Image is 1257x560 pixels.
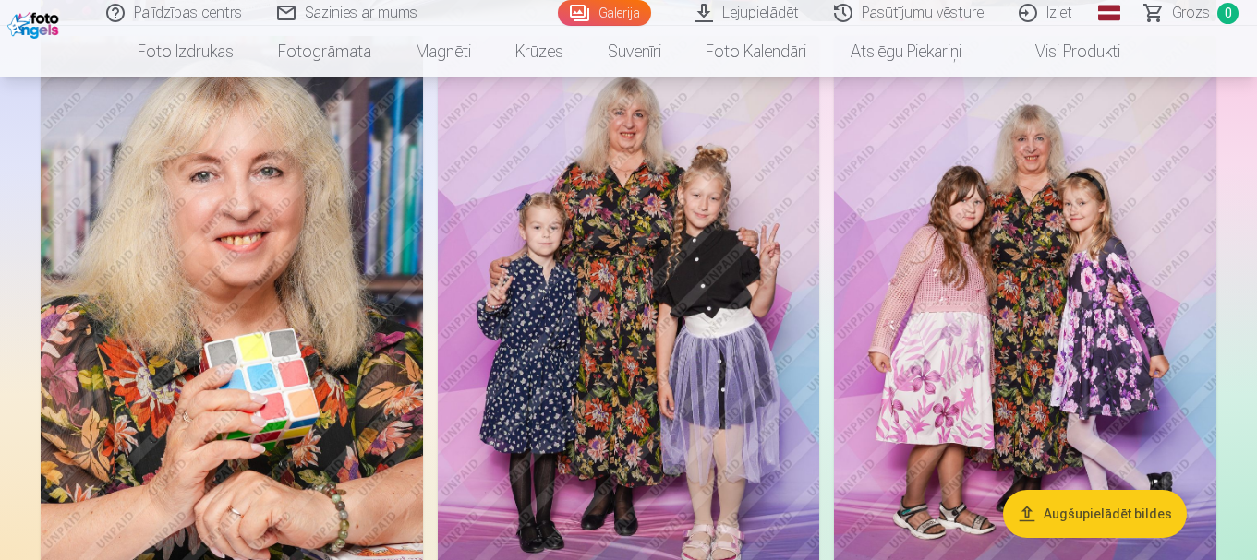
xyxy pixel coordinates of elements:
[984,26,1142,77] a: Visi produkti
[115,26,256,77] a: Foto izdrukas
[1003,490,1187,538] button: Augšupielādēt bildes
[7,7,64,39] img: /fa1
[828,26,984,77] a: Atslēgu piekariņi
[393,26,493,77] a: Magnēti
[1217,3,1239,24] span: 0
[683,26,828,77] a: Foto kalendāri
[493,26,586,77] a: Krūzes
[256,26,393,77] a: Fotogrāmata
[586,26,683,77] a: Suvenīri
[1172,2,1210,24] span: Grozs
